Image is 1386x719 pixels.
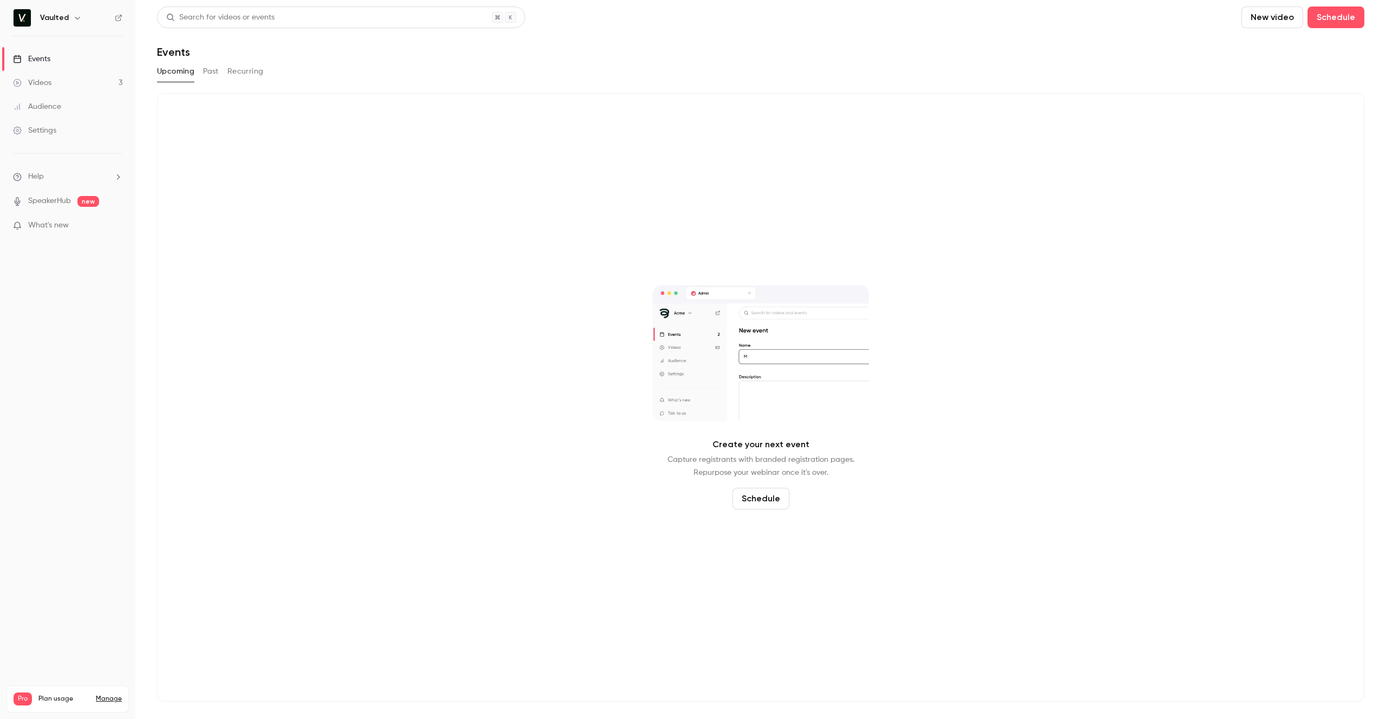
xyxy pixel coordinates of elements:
button: Schedule [733,488,789,509]
p: Capture registrants with branded registration pages. Repurpose your webinar once it's over. [668,453,854,479]
h1: Events [157,45,190,58]
span: What's new [28,220,69,231]
button: Schedule [1307,6,1364,28]
div: Videos [13,77,51,88]
button: Recurring [227,63,264,80]
div: Audience [13,101,61,112]
button: New video [1241,6,1303,28]
img: Vaulted [14,9,31,27]
div: Events [13,54,50,64]
p: Create your next event [712,438,809,451]
div: Settings [13,125,56,136]
div: Search for videos or events [166,12,274,23]
span: Plan usage [38,695,89,703]
span: new [77,196,99,207]
h6: Vaulted [40,12,69,23]
button: Upcoming [157,63,194,80]
span: Pro [14,692,32,705]
a: Manage [96,695,122,703]
a: SpeakerHub [28,195,71,207]
li: help-dropdown-opener [13,171,122,182]
button: Past [203,63,219,80]
span: Help [28,171,44,182]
